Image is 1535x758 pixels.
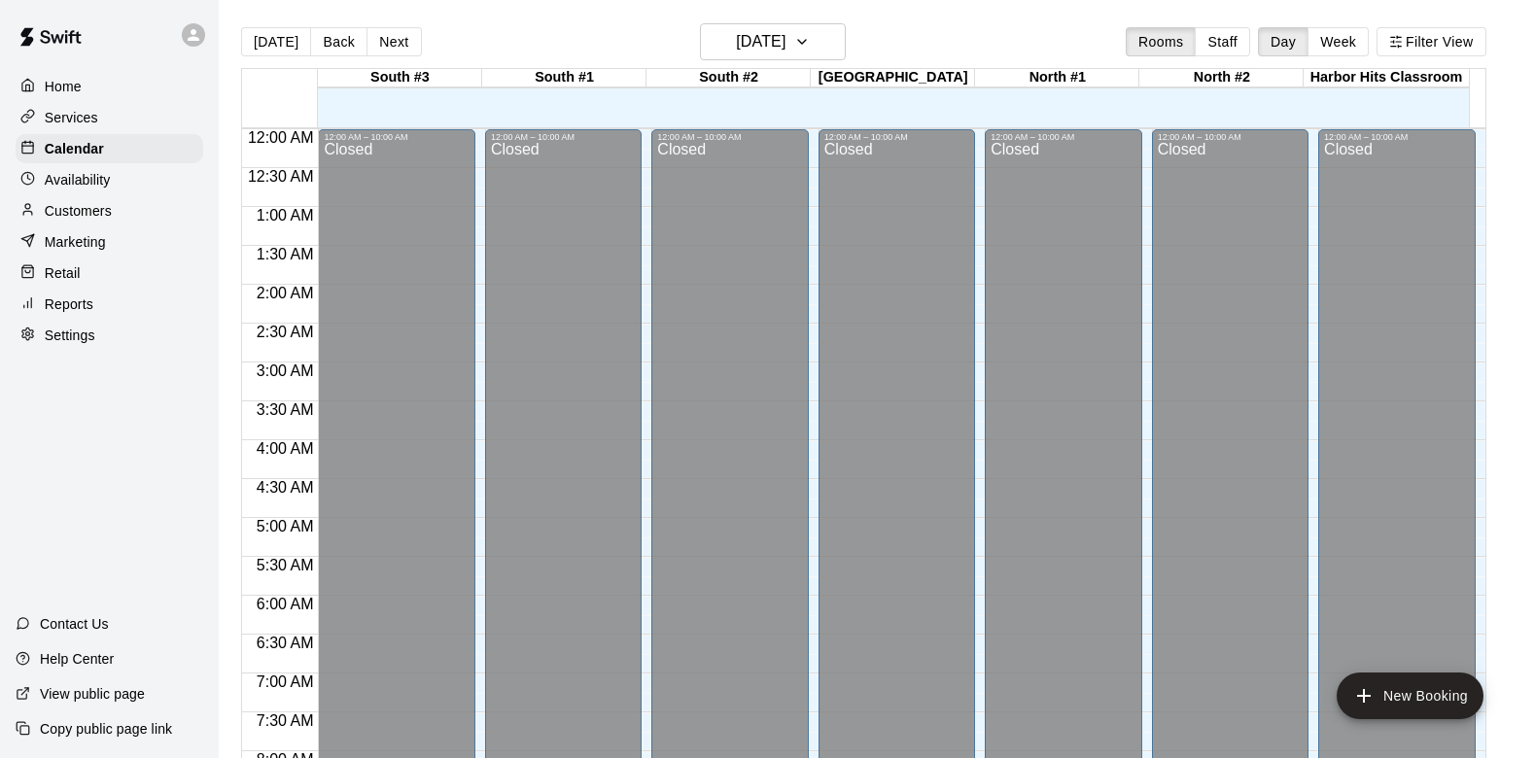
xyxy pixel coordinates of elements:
[1377,27,1485,56] button: Filter View
[16,290,203,319] a: Reports
[318,69,482,87] div: South #3
[45,139,104,158] p: Calendar
[1195,27,1250,56] button: Staff
[45,108,98,127] p: Services
[824,132,969,142] div: 12:00 AM – 10:00 AM
[252,440,319,457] span: 4:00 AM
[252,324,319,340] span: 2:30 AM
[491,132,636,142] div: 12:00 AM – 10:00 AM
[700,23,846,60] button: [DATE]
[1158,132,1303,142] div: 12:00 AM – 10:00 AM
[45,201,112,221] p: Customers
[1139,69,1304,87] div: North #2
[40,614,109,634] p: Contact Us
[252,596,319,612] span: 6:00 AM
[1308,27,1369,56] button: Week
[16,103,203,132] a: Services
[16,321,203,350] a: Settings
[736,28,785,55] h6: [DATE]
[1304,69,1468,87] div: Harbor Hits Classroom
[811,69,975,87] div: [GEOGRAPHIC_DATA]
[252,712,319,729] span: 7:30 AM
[252,285,319,301] span: 2:00 AM
[975,69,1139,87] div: North #1
[324,132,469,142] div: 12:00 AM – 10:00 AM
[1126,27,1196,56] button: Rooms
[16,196,203,225] a: Customers
[243,129,319,146] span: 12:00 AM
[45,77,82,96] p: Home
[45,170,111,189] p: Availability
[40,649,114,669] p: Help Center
[252,635,319,651] span: 6:30 AM
[1324,132,1469,142] div: 12:00 AM – 10:00 AM
[16,258,203,288] a: Retail
[45,326,95,345] p: Settings
[252,479,319,496] span: 4:30 AM
[657,132,802,142] div: 12:00 AM – 10:00 AM
[241,27,311,56] button: [DATE]
[252,207,319,224] span: 1:00 AM
[40,719,172,739] p: Copy public page link
[646,69,811,87] div: South #2
[1258,27,1308,56] button: Day
[45,232,106,252] p: Marketing
[16,227,203,257] a: Marketing
[366,27,421,56] button: Next
[16,165,203,194] a: Availability
[16,134,203,163] a: Calendar
[1337,672,1483,719] button: add
[16,72,203,101] a: Home
[252,673,319,690] span: 7:00 AM
[252,246,319,262] span: 1:30 AM
[40,684,145,704] p: View public page
[243,168,319,185] span: 12:30 AM
[252,362,319,379] span: 3:00 AM
[252,401,319,418] span: 3:30 AM
[252,518,319,534] span: 5:00 AM
[45,294,93,314] p: Reports
[991,132,1135,142] div: 12:00 AM – 10:00 AM
[45,263,81,283] p: Retail
[482,69,646,87] div: South #1
[310,27,367,56] button: Back
[252,557,319,573] span: 5:30 AM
